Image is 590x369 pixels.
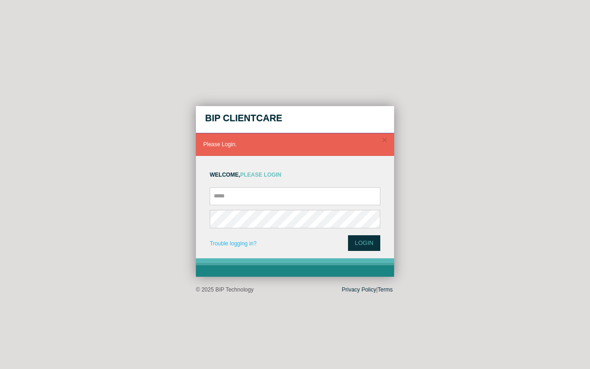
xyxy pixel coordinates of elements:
[196,286,394,294] div: © 2025 BIP Technology
[210,172,380,178] h4: Welcome,
[240,172,281,178] span: Please Login
[203,141,387,149] div: Please Login.
[342,286,377,293] a: Privacy Policy
[378,286,393,293] a: Terms
[342,286,393,294] div: |
[348,235,380,251] button: Login
[205,110,385,129] h3: BIP ClientCare
[210,240,257,248] a: Trouble logging in?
